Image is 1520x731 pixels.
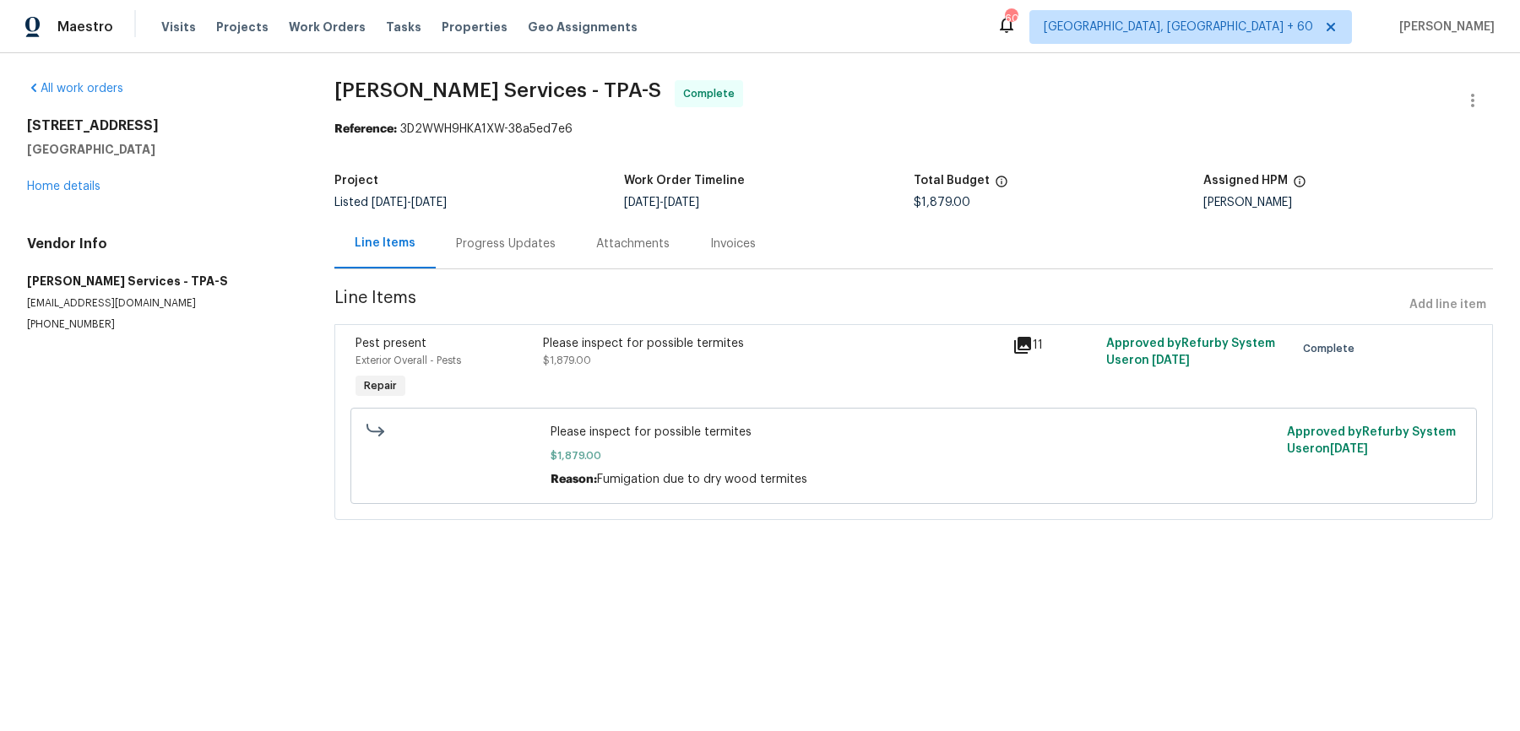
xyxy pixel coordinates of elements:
span: Reason: [551,474,597,485]
p: [EMAIL_ADDRESS][DOMAIN_NAME] [27,296,294,311]
h5: Total Budget [914,175,990,187]
span: Maestro [57,19,113,35]
span: [PERSON_NAME] Services - TPA-S [334,80,661,100]
span: Complete [683,85,741,102]
span: Line Items [334,290,1403,321]
span: Exterior Overall - Pests [356,355,461,365]
div: Progress Updates [456,236,556,252]
span: Pest present [356,338,426,349]
span: - [372,197,447,208]
span: [GEOGRAPHIC_DATA], [GEOGRAPHIC_DATA] + 60 [1044,19,1313,35]
p: [PHONE_NUMBER] [27,317,294,332]
span: Fumigation due to dry wood termites [597,474,807,485]
h5: Work Order Timeline [624,175,745,187]
span: The hpm assigned to this work order. [1293,175,1306,197]
span: Tasks [386,21,421,33]
span: Visits [161,19,196,35]
span: $1,879.00 [543,355,591,365]
span: Geo Assignments [528,19,638,35]
span: Properties [442,19,508,35]
div: 3D2WWH9HKA1XW-38a5ed7e6 [334,121,1493,138]
span: [DATE] [624,197,660,208]
div: 602 [1005,10,1017,27]
h4: Vendor Info [27,236,294,252]
div: Attachments [596,236,670,252]
span: [DATE] [411,197,447,208]
h5: Assigned HPM [1203,175,1288,187]
b: Reference: [334,123,397,135]
a: Home details [27,181,100,192]
h5: [GEOGRAPHIC_DATA] [27,141,294,158]
h5: [PERSON_NAME] Services - TPA-S [27,273,294,290]
span: [DATE] [1330,443,1368,455]
div: Please inspect for possible termites [543,335,1002,352]
span: [PERSON_NAME] [1392,19,1495,35]
div: Invoices [710,236,756,252]
span: [DATE] [1152,355,1190,366]
span: [DATE] [372,197,407,208]
span: Approved by Refurby System User on [1287,426,1456,455]
span: - [624,197,699,208]
span: Please inspect for possible termites [551,424,1277,441]
h2: [STREET_ADDRESS] [27,117,294,134]
span: Projects [216,19,269,35]
span: Listed [334,197,447,208]
span: The total cost of line items that have been proposed by Opendoor. This sum includes line items th... [995,175,1008,197]
span: Complete [1303,340,1361,357]
span: Work Orders [289,19,366,35]
a: All work orders [27,83,123,95]
span: $1,879.00 [914,197,970,208]
span: Repair [357,377,404,394]
div: Line Items [355,235,415,252]
span: Approved by Refurby System User on [1106,338,1275,366]
span: $1,879.00 [551,447,1277,464]
span: [DATE] [664,197,699,208]
div: [PERSON_NAME] [1203,197,1493,208]
h5: Project [334,175,378,187]
div: 11 [1012,335,1096,355]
